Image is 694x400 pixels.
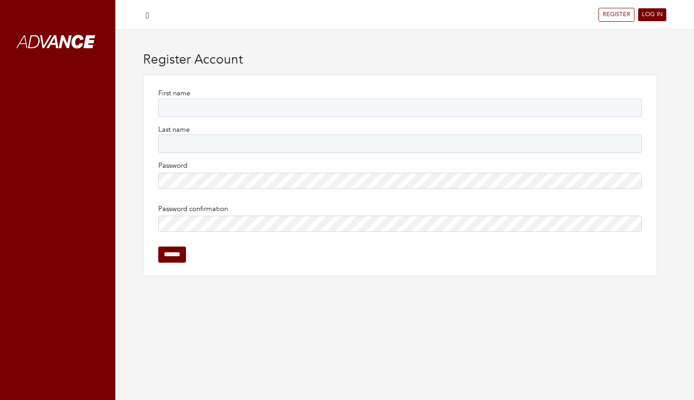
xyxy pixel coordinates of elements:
[143,52,657,68] h3: Register Account
[158,160,187,171] label: Password
[158,88,190,99] label: First name
[158,124,190,135] label: Last name
[638,8,666,21] a: LOG IN
[9,16,106,69] img: whiteAdvanceLogo.png
[158,204,228,214] label: Password confirmation
[598,8,634,22] a: REGISTER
